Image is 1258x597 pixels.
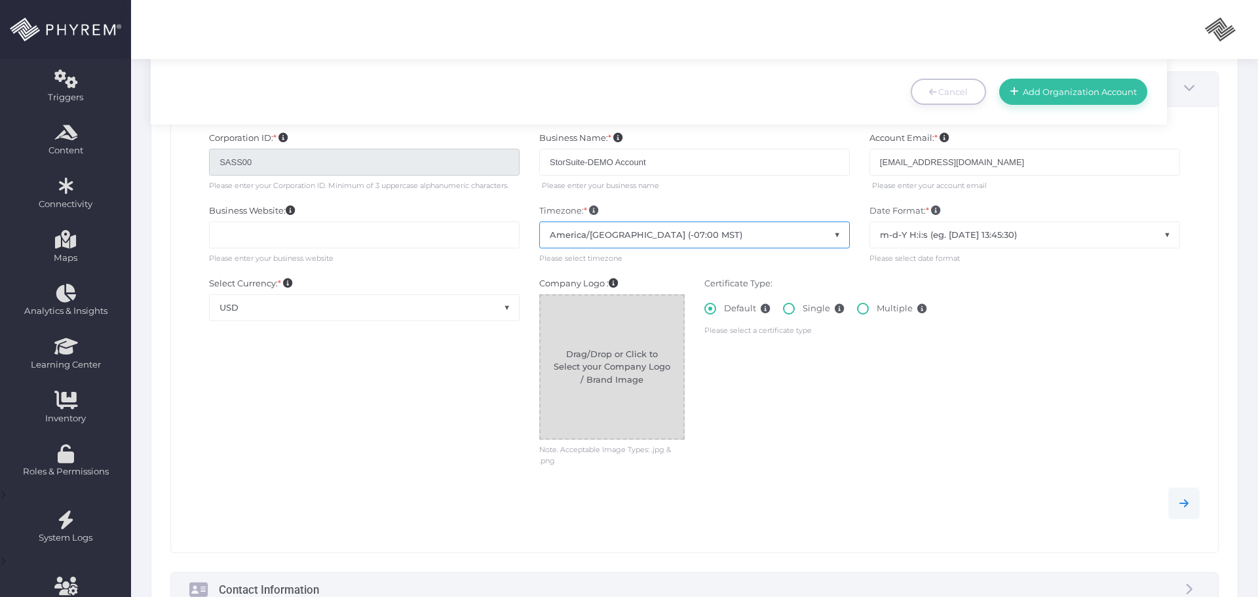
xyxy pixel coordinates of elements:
[539,277,618,290] label: Company Logo :
[704,277,772,290] label: Certificate Type:
[209,176,508,191] span: Please enter your Corporation ID. Minimum of 3 uppercase alphanumeric characters.
[209,204,295,218] label: Business Website:
[9,198,123,211] span: Connectivity
[9,465,123,478] span: Roles & Permissions
[1019,87,1137,97] span: Add Organization Account
[542,176,659,191] span: Please enter your business name
[783,302,845,325] label: Single
[210,295,519,320] span: USD
[209,132,288,145] label: Corporation ID:
[704,302,771,325] label: Default
[938,87,968,97] span: Cancel
[209,294,520,320] span: USD
[219,583,319,596] h3: Contact Information
[209,248,334,264] span: Please enter your business website
[9,412,123,425] span: Inventory
[9,305,123,318] span: Analytics & Insights
[539,440,685,466] span: Note. Acceptable Image Types: .jpg & .png
[999,79,1147,105] a: Add Organization Account
[539,248,622,264] span: Please select timezone
[704,320,812,336] span: Please select a certificate type
[911,79,986,105] a: Cancel
[540,222,849,247] span: America/Phoenix (-07:00 MST)
[209,277,292,290] label: Select Currency:
[869,248,960,264] span: Please select date format
[9,144,123,157] span: Content
[870,222,1179,247] span: m-d-Y H:i:s (eg. 06-15-2009 13:45:30)
[869,221,1180,248] span: m-d-Y H:i:s (eg. 06-15-2009 13:45:30)
[9,91,123,104] span: Triggers
[9,531,123,545] span: System Logs
[857,302,927,325] label: Multiple
[9,358,123,372] span: Learning Center
[539,221,850,248] span: America/Phoenix (-07:00 MST)
[539,204,598,218] label: Timezone:
[54,252,77,265] span: Maps
[869,204,940,218] label: Date Format:
[869,132,949,145] label: Account Email:
[872,176,987,191] span: Please enter your account email
[539,132,622,145] label: Business Name:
